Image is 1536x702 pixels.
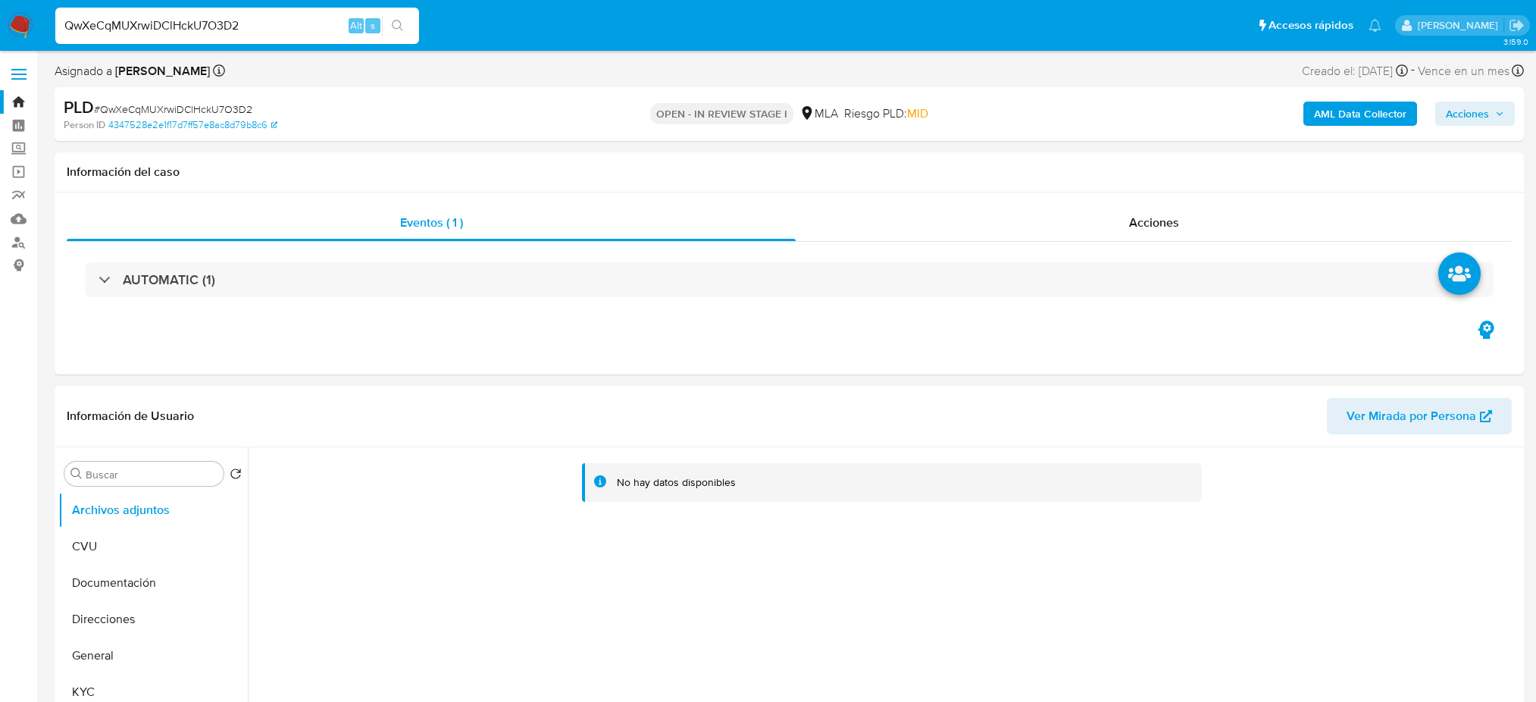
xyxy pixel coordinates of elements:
[1327,398,1512,434] button: Ver Mirada por Persona
[55,16,419,36] input: Buscar usuario o caso...
[70,468,83,480] button: Buscar
[1446,102,1489,126] span: Acciones
[1509,17,1525,33] a: Salir
[58,565,248,601] button: Documentación
[1129,214,1179,231] span: Acciones
[371,18,375,33] span: s
[907,105,928,122] span: MID
[350,18,362,33] span: Alt
[1369,19,1381,32] a: Notificaciones
[1302,61,1408,81] div: Creado el: [DATE]
[230,468,242,484] button: Volver al orden por defecto
[58,601,248,638] button: Direcciones
[64,118,105,132] b: Person ID
[108,118,277,132] a: 4347528e2e1f17d7ff57e8ac8d79b8c6
[1269,17,1353,33] span: Accesos rápidos
[112,62,210,80] b: [PERSON_NAME]
[55,63,210,80] span: Asignado a
[67,165,1512,180] h1: Información del caso
[650,103,793,124] p: OPEN - IN REVIEW STAGE I
[1418,18,1503,33] p: abril.medzovich@mercadolibre.com
[1435,102,1515,126] button: Acciones
[58,528,248,565] button: CVU
[382,15,413,36] button: search-icon
[617,475,736,490] div: No hay datos disponibles
[94,102,252,117] span: # QwXeCqMUXrwiDClHckU7O3D2
[1411,61,1415,81] span: -
[1303,102,1417,126] button: AML Data Collector
[58,492,248,528] button: Archivos adjuntos
[400,214,463,231] span: Eventos ( 1 )
[1314,102,1406,126] b: AML Data Collector
[1418,63,1509,80] span: Vence en un mes
[123,271,215,288] h3: AUTOMATIC (1)
[86,468,217,481] input: Buscar
[1347,398,1476,434] span: Ver Mirada por Persona
[64,95,94,119] b: PLD
[844,105,928,122] span: Riesgo PLD:
[85,262,1494,297] div: AUTOMATIC (1)
[58,638,248,674] button: General
[799,105,838,122] div: MLA
[67,409,194,424] h1: Información de Usuario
